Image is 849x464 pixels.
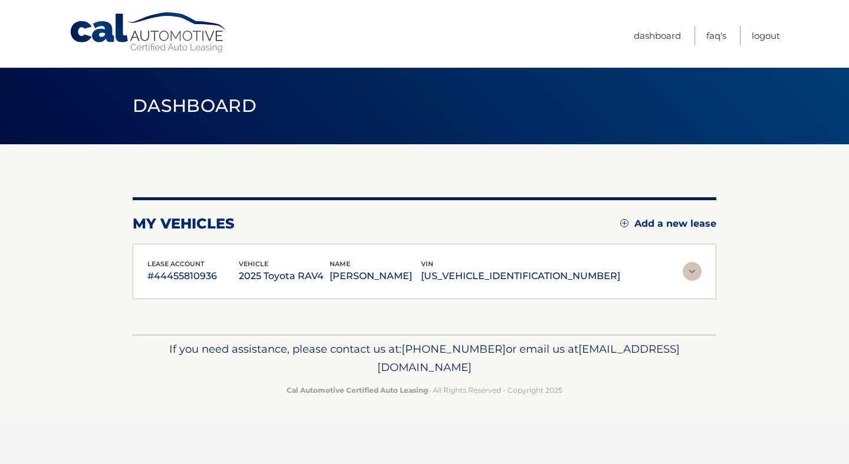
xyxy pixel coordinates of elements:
span: Dashboard [133,95,256,117]
p: [US_VEHICLE_IDENTIFICATION_NUMBER] [421,268,620,284]
span: vin [421,260,433,268]
strong: Cal Automotive Certified Auto Leasing [287,386,428,395]
p: - All Rights Reserved - Copyright 2025 [140,384,709,396]
a: Logout [752,26,780,45]
p: [PERSON_NAME] [330,268,421,284]
a: FAQ's [706,26,726,45]
img: add.svg [620,219,628,227]
img: accordion-rest.svg [683,262,702,281]
span: vehicle [239,260,268,268]
span: name [330,260,350,268]
span: lease account [147,260,205,268]
span: [PHONE_NUMBER] [402,342,506,356]
a: Cal Automotive [69,12,228,54]
p: 2025 Toyota RAV4 [239,268,330,284]
h2: my vehicles [133,215,235,233]
p: #44455810936 [147,268,239,284]
p: If you need assistance, please contact us at: or email us at [140,340,709,377]
a: Dashboard [634,26,681,45]
a: Add a new lease [620,218,716,230]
